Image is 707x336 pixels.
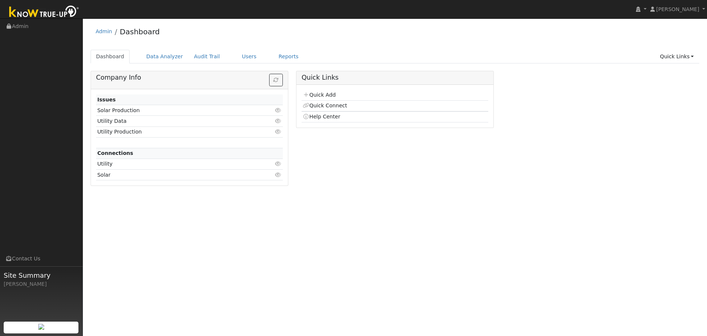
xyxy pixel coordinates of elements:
td: Solar Production [96,105,253,116]
i: Click to view [275,129,282,134]
strong: Issues [97,97,116,103]
img: Know True-Up [6,4,83,21]
span: [PERSON_NAME] [656,6,699,12]
img: retrieve [38,324,44,330]
i: Click to view [275,161,282,166]
a: Quick Connect [303,103,347,108]
a: Help Center [303,114,340,119]
a: Dashboard [91,50,130,63]
a: Admin [96,28,112,34]
a: Audit Trail [189,50,225,63]
td: Utility [96,159,253,169]
div: [PERSON_NAME] [4,280,79,288]
a: Reports [273,50,304,63]
i: Click to view [275,108,282,113]
a: Quick Links [654,50,699,63]
span: Site Summary [4,270,79,280]
td: Utility Data [96,116,253,127]
td: Solar [96,170,253,180]
strong: Connections [97,150,133,156]
h5: Company Info [96,74,283,82]
a: Quick Add [303,92,335,98]
h5: Quick Links [302,74,488,82]
a: Data Analyzer [141,50,189,63]
i: Click to view [275,172,282,177]
a: Dashboard [120,27,160,36]
i: Click to view [275,118,282,124]
td: Utility Production [96,127,253,137]
a: Users [236,50,262,63]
